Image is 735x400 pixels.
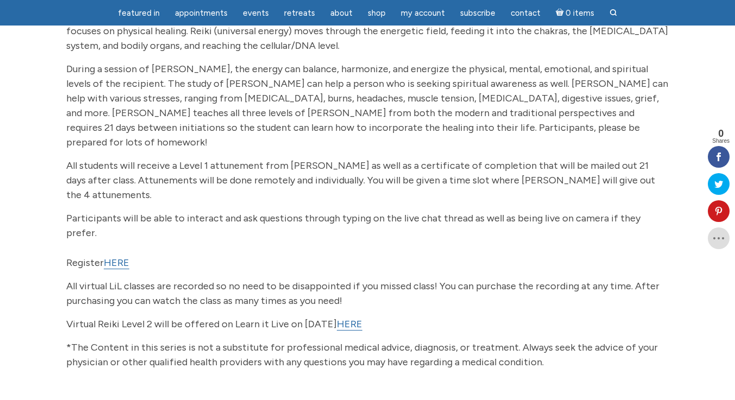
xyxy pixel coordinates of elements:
span: My Account [401,8,445,18]
a: featured in [111,3,166,24]
span: Retreats [284,8,315,18]
p: All virtual LiL classes are recorded so no need to be disappointed if you missed class! You can p... [66,279,669,308]
a: Subscribe [454,3,502,24]
p: Participants will be able to interact and ask questions through typing on the live chat thread as... [66,211,669,240]
p: Virtual Reiki Level 2 will be offered on Learn it Live on [DATE] [66,317,669,332]
span: About [330,8,353,18]
p: During a session of [PERSON_NAME], the energy can balance, harmonize, and energize the physical, ... [66,62,669,150]
a: Cart0 items [549,2,601,24]
a: My Account [394,3,451,24]
a: Retreats [278,3,322,24]
span: Shop [368,8,386,18]
a: About [324,3,359,24]
span: 0 [712,129,730,138]
span: Events [243,8,269,18]
p: *The Content in this series is not a substitute for professional medical advice, diagnosis, or tr... [66,340,669,370]
span: Shares [712,138,730,144]
a: Contact [504,3,547,24]
span: Contact [511,8,541,18]
a: Appointments [168,3,234,24]
p: All students will receive a Level 1 attunement from [PERSON_NAME] as well as a certificate of com... [66,158,669,202]
a: Events [236,3,275,24]
a: HERE [337,318,362,331]
a: Shop [361,3,392,24]
p: Register [66,256,669,270]
span: featured in [118,8,160,18]
span: Appointments [175,8,228,18]
i: Cart [556,8,566,18]
a: HERE [104,257,129,269]
span: Subscribe [460,8,495,18]
span: 0 items [566,9,594,17]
